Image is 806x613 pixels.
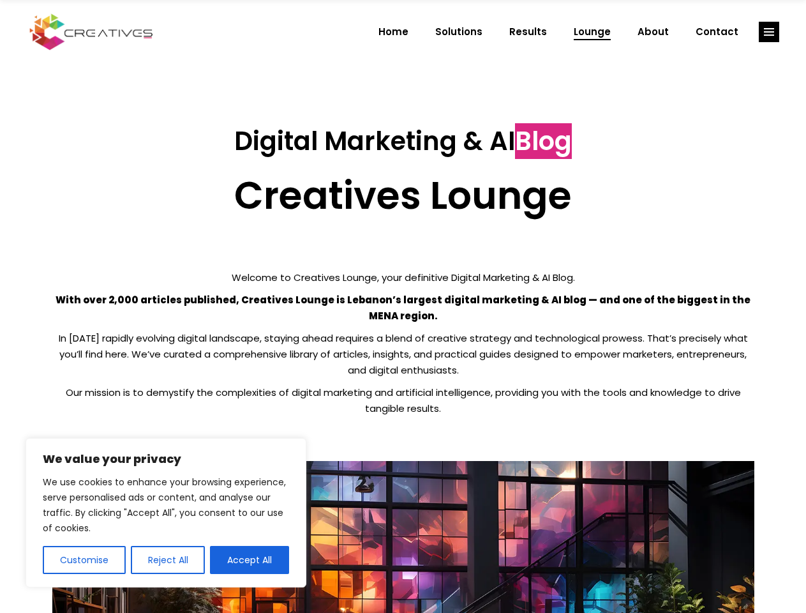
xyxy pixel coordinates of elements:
[574,15,611,49] span: Lounge
[759,22,779,42] a: link
[27,12,156,52] img: Creatives
[52,384,754,416] p: Our mission is to demystify the complexities of digital marketing and artificial intelligence, pr...
[210,546,289,574] button: Accept All
[26,438,306,587] div: We value your privacy
[43,474,289,536] p: We use cookies to enhance your browsing experience, serve personalised ads or content, and analys...
[496,15,560,49] a: Results
[378,15,408,49] span: Home
[435,15,482,49] span: Solutions
[56,293,750,322] strong: With over 2,000 articles published, Creatives Lounge is Lebanon’s largest digital marketing & AI ...
[52,172,754,218] h2: Creatives Lounge
[696,15,738,49] span: Contact
[422,15,496,49] a: Solutions
[624,15,682,49] a: About
[682,15,752,49] a: Contact
[131,546,205,574] button: Reject All
[515,123,572,159] span: Blog
[43,451,289,467] p: We value your privacy
[638,15,669,49] span: About
[365,15,422,49] a: Home
[52,269,754,285] p: Welcome to Creatives Lounge, your definitive Digital Marketing & AI Blog.
[52,126,754,156] h3: Digital Marketing & AI
[509,15,547,49] span: Results
[43,546,126,574] button: Customise
[52,330,754,378] p: In [DATE] rapidly evolving digital landscape, staying ahead requires a blend of creative strategy...
[560,15,624,49] a: Lounge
